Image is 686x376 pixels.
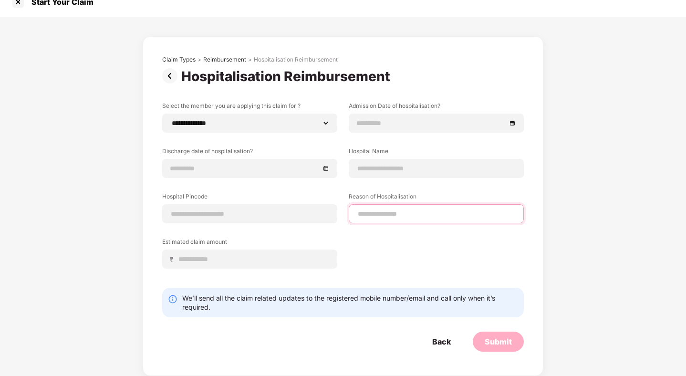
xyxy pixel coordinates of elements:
div: Claim Types [162,56,196,63]
div: > [248,56,252,63]
label: Discharge date of hospitalisation? [162,147,337,159]
div: Hospitalisation Reimbursement [254,56,338,63]
div: Reimbursement [203,56,246,63]
div: We’ll send all the claim related updates to the registered mobile number/email and call only when... [182,293,518,312]
img: svg+xml;base64,PHN2ZyBpZD0iSW5mby0yMHgyMCIgeG1sbnM9Imh0dHA6Ly93d3cudzMub3JnLzIwMDAvc3ZnIiB3aWR0aD... [168,294,177,304]
div: Submit [485,336,512,347]
div: Back [432,336,451,347]
label: Hospital Pincode [162,192,337,204]
label: Select the member you are applying this claim for ? [162,102,337,114]
label: Hospital Name [349,147,524,159]
img: svg+xml;base64,PHN2ZyBpZD0iUHJldi0zMngzMiIgeG1sbnM9Imh0dHA6Ly93d3cudzMub3JnLzIwMDAvc3ZnIiB3aWR0aD... [162,68,181,84]
span: ₹ [170,255,177,264]
label: Estimated claim amount [162,238,337,250]
div: > [197,56,201,63]
label: Reason of Hospitalisation [349,192,524,204]
label: Admission Date of hospitalisation? [349,102,524,114]
div: Hospitalisation Reimbursement [181,68,394,84]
